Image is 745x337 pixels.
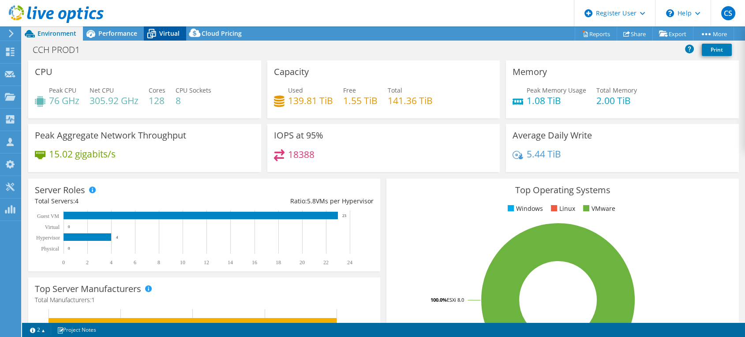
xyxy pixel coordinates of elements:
h4: 18388 [288,150,314,159]
a: Project Notes [51,324,102,335]
span: Cloud Pricing [202,29,242,37]
h4: 128 [149,96,165,105]
a: Export [652,27,693,41]
text: 16 [252,259,257,266]
h3: IOPS at 95% [274,131,323,140]
span: Cores [149,86,165,94]
span: Virtual [159,29,180,37]
span: 1 [91,296,95,304]
text: 2 [86,259,89,266]
text: 4 [110,259,112,266]
h3: CPU [35,67,52,77]
h4: 1.55 TiB [343,96,378,105]
span: CS [721,6,735,20]
text: 0 [62,259,65,266]
h3: Peak Aggregate Network Throughput [35,131,186,140]
span: CPU Sockets [176,86,211,94]
span: Peak Memory Usage [527,86,586,94]
h4: 5.44 TiB [527,149,561,159]
text: 24 [347,259,352,266]
h3: Capacity [274,67,309,77]
text: Virtual [45,224,60,230]
li: VMware [581,204,615,213]
text: 20 [299,259,305,266]
span: Used [288,86,303,94]
text: Hypervisor [36,235,60,241]
h3: Top Server Manufacturers [35,284,141,294]
h4: Total Manufacturers: [35,295,374,305]
text: 10 [180,259,185,266]
span: Net CPU [90,86,114,94]
a: Print [702,44,732,56]
h4: 305.92 GHz [90,96,139,105]
h3: Top Operating Systems [393,185,732,195]
span: Total Memory [596,86,637,94]
span: 5.8 [307,197,316,205]
div: Total Servers: [35,196,204,206]
h1: CCH PROD1 [29,45,94,55]
svg: \n [666,9,674,17]
text: Guest VM [37,213,59,219]
tspan: ESXi 8.0 [447,296,464,303]
text: Physical [41,246,59,252]
text: 18 [276,259,281,266]
text: 12 [204,259,209,266]
a: Share [617,27,653,41]
h4: 76 GHz [49,96,79,105]
text: 0 [68,225,70,229]
span: Free [343,86,356,94]
a: More [693,27,734,41]
text: 8 [157,259,160,266]
tspan: 100.0% [431,296,447,303]
h4: 1.08 TiB [527,96,586,105]
h4: 15.02 gigabits/s [49,149,116,159]
li: Windows [505,204,543,213]
text: 22 [323,259,329,266]
text: 14 [228,259,233,266]
h3: Server Roles [35,185,85,195]
span: Performance [98,29,137,37]
h3: Memory [513,67,547,77]
a: 2 [24,324,51,335]
text: 6 [134,259,136,266]
a: Reports [575,27,617,41]
h4: 139.81 TiB [288,96,333,105]
h4: 8 [176,96,211,105]
span: 4 [75,197,79,205]
h4: 2.00 TiB [596,96,637,105]
text: 0 [68,246,70,251]
text: 23 [342,213,347,218]
text: 4 [116,235,118,240]
h3: Average Daily Write [513,131,592,140]
h4: 141.36 TiB [388,96,433,105]
span: Peak CPU [49,86,76,94]
li: Linux [549,204,575,213]
div: Ratio: VMs per Hypervisor [204,196,374,206]
span: Total [388,86,402,94]
span: Environment [37,29,76,37]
